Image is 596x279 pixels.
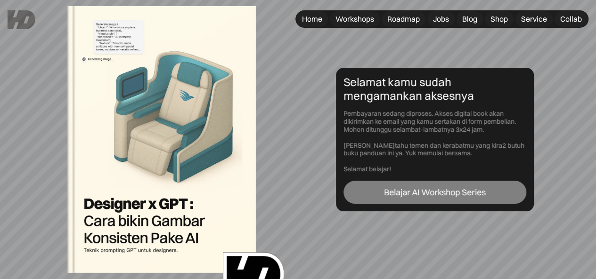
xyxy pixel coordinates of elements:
a: Workshops [330,11,380,27]
a: Roadmap [382,11,425,27]
div: Collab [560,14,582,24]
a: Shop [485,11,514,27]
div: Pembayaran sedang diproses. Akses digital book akan dikirimkan ke email yang kamu sertakan di for... [343,110,526,173]
a: Home [296,11,328,27]
div: Service [521,14,547,24]
div: Roadmap [387,14,420,24]
a: Jobs [427,11,455,27]
div: Belajar AI Workshop Series [384,187,486,198]
div: Workshops [335,14,374,24]
a: Service [515,11,553,27]
a: Belajar AI Workshop Series [343,181,526,204]
div: Shop [490,14,508,24]
div: Blog [462,14,477,24]
a: Collab [555,11,588,27]
div: Selamat kamu sudah mengamankan aksesnya [343,75,526,103]
div: Home [302,14,322,24]
a: Blog [457,11,483,27]
div: Jobs [433,14,449,24]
